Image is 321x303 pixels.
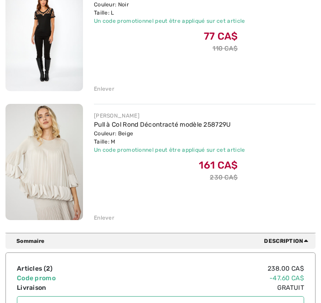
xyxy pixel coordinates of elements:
div: [PERSON_NAME] [94,112,245,120]
div: Enlever [94,214,114,222]
td: -47.60 CA$ [134,273,304,283]
div: Enlever [94,85,114,93]
span: 161 CA$ [199,159,238,171]
div: Couleur: Noir Taille: L [94,0,245,17]
span: Description [264,237,312,245]
div: Sommaire [16,237,312,245]
td: Code promo [17,273,134,283]
td: Livraison [17,283,134,293]
div: Un code promotionnel peut être appliqué sur cet article [94,146,245,154]
s: 110 CA$ [212,45,238,52]
span: 2 [46,265,50,272]
td: 238.00 CA$ [134,264,304,273]
td: Articles ( ) [17,264,134,273]
img: Pull à Col Rond Décontracté modèle 258729U [5,104,83,220]
td: Gratuit [134,283,304,293]
span: 77 CA$ [204,30,238,42]
s: 230 CA$ [210,174,238,181]
div: Couleur: Beige Taille: M [94,129,245,146]
a: Pull à Col Rond Décontracté modèle 258729U [94,121,231,128]
div: Un code promotionnel peut être appliqué sur cet article [94,17,245,25]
